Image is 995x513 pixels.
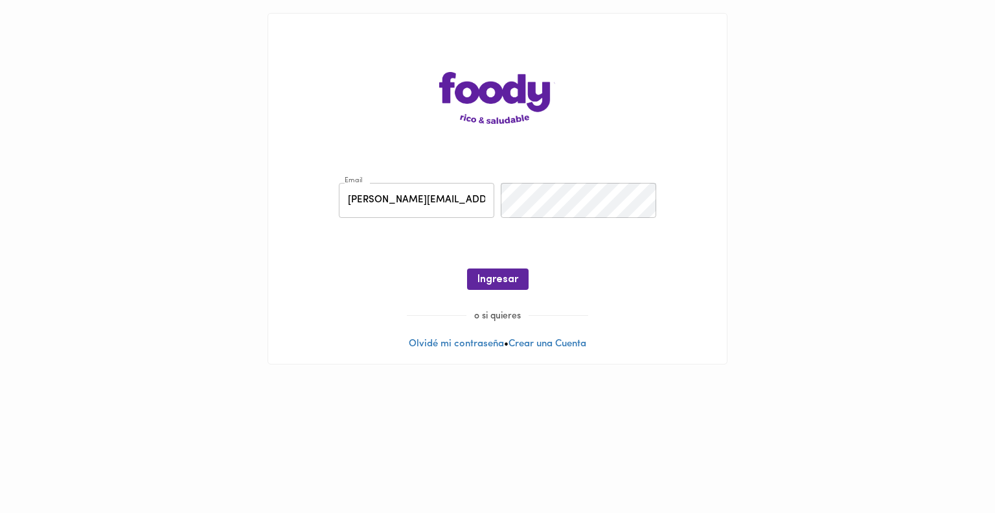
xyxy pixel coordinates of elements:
img: logo-main-page.png [439,72,556,124]
span: Ingresar [477,274,518,286]
span: o si quieres [466,311,529,321]
div: • [268,14,727,364]
a: Olvidé mi contraseña [409,339,504,349]
input: pepitoperez@gmail.com [339,183,494,219]
button: Ingresar [467,268,529,290]
a: Crear una Cuenta [509,339,586,349]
